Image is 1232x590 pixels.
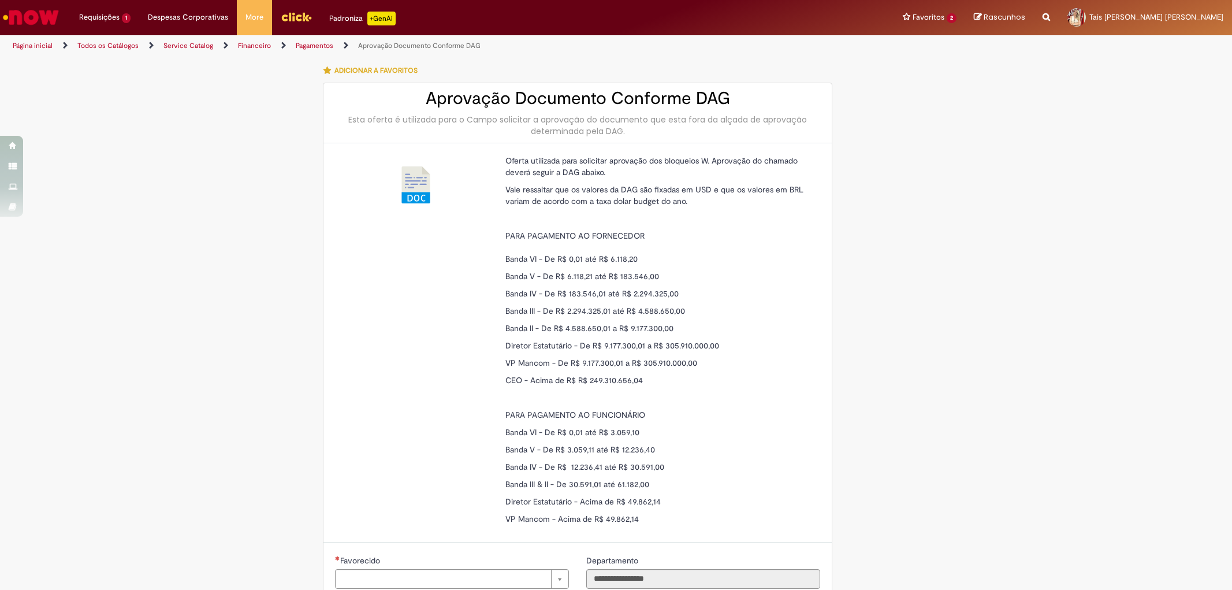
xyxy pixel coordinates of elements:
span: More [245,12,263,23]
p: Banda IV - De R$ 183.546,01 até R$ 2.294.325,00 [505,288,812,299]
p: Oferta utilizada para solicitar aprovação dos bloqueios W. Aprovação do chamado deverá seguir a D... [505,155,812,178]
img: click_logo_yellow_360x200.png [281,8,312,25]
p: PARA PAGAMENTO AO FORNECEDOR Banda VI - De R$ 0,01 até R$ 6.118,20 [505,230,812,265]
span: Requisições [79,12,120,23]
button: Adicionar a Favoritos [323,58,424,83]
p: Banda IV - De R$ 12.236,41 até R$ 30.591,00 [505,461,812,473]
div: Esta oferta é utilizada para o Campo solicitar a aprovação do documento que esta fora da alçada d... [335,114,820,137]
p: Banda V - De R$ 6.118,21 até R$ 183.546,00 [505,270,812,282]
span: Adicionar a Favoritos [334,66,418,75]
a: Financeiro [238,41,271,50]
span: Necessários - Favorecido [340,555,382,566]
span: Necessários [335,556,340,561]
img: ServiceNow [1,6,61,29]
p: Diretor Estatutário - Acima de R$ 49.862,14 [505,496,812,507]
p: Banda III - De R$ 2.294.325,01 até R$ 4.588.650,00 [505,305,812,317]
p: Diretor Estatutário - De R$ 9.177.300,01 a R$ 305.910.000,00 [505,340,812,351]
a: Limpar campo Favorecido [335,569,569,589]
p: +GenAi [367,12,396,25]
p: VP Mancom - Acima de R$ 49.862,14 [505,513,812,525]
p: Banda III & II - De 30.591,01 até 61.182,00 [505,478,812,490]
a: Aprovação Documento Conforme DAG [358,41,481,50]
a: Página inicial [13,41,53,50]
input: Departamento [586,569,820,589]
ul: Trilhas de página [9,35,813,57]
p: Banda V - De R$ 3.059,11 até R$ 12.236,40 [505,444,812,455]
p: Banda VI - De R$ 0,01 até R$ 3.059,10 [505,426,812,438]
span: Despesas Corporativas [148,12,228,23]
a: Rascunhos [974,12,1025,23]
a: Pagamentos [296,41,333,50]
a: Todos os Catálogos [77,41,139,50]
p: VP Mancom - De R$ 9.177.300,01 a R$ 305.910.000,00 [505,357,812,369]
span: 2 [947,13,956,23]
div: Padroniza [329,12,396,25]
span: Tais [PERSON_NAME] [PERSON_NAME] [1089,12,1223,22]
p: CEO - Acima de R$ R$ 249.310.656,04 [505,374,812,386]
span: Rascunhos [984,12,1025,23]
span: Favoritos [913,12,944,23]
p: Banda II - De R$ 4.588.650,01 a R$ 9.177.300,00 [505,322,812,334]
p: Vale ressaltar que os valores da DAG são fixadas em USD e que os valores em BRL variam de acordo ... [505,184,812,207]
label: Somente leitura - Departamento [586,555,641,566]
a: Service Catalog [163,41,213,50]
span: 1 [122,13,131,23]
h2: Aprovação Documento Conforme DAG [335,89,820,108]
img: Aprovação Documento Conforme DAG [397,166,434,203]
p: PARA PAGAMENTO AO FUNCIONÁRIO [505,409,812,421]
